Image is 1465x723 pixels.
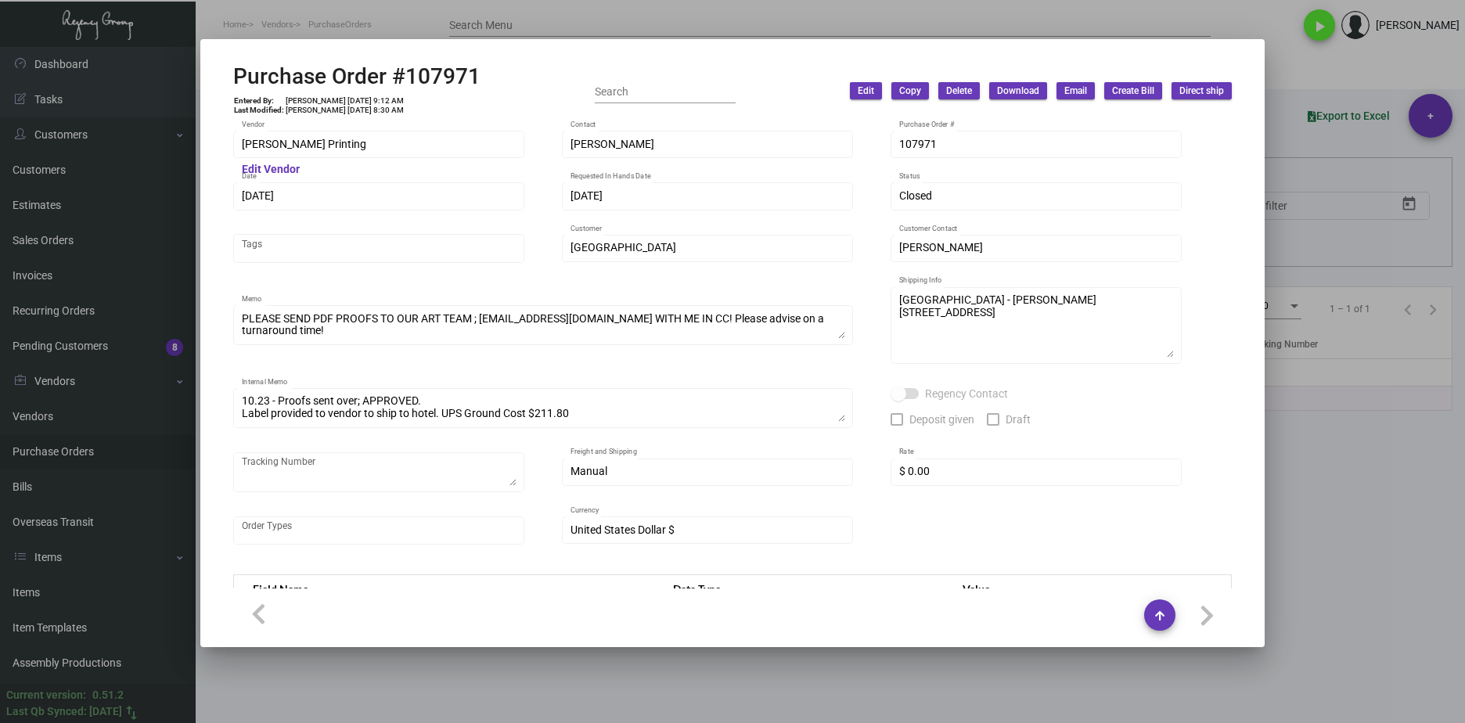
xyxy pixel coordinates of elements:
div: 0.51.2 [92,687,124,703]
span: Email [1064,85,1087,98]
span: Delete [946,85,972,98]
td: Entered By: [233,96,285,106]
th: Data Type [657,575,947,602]
span: Create Bill [1112,85,1154,98]
mat-hint: Edit Vendor [242,164,300,176]
button: Direct ship [1172,82,1232,99]
span: Regency Contact [925,384,1008,403]
span: Copy [899,85,921,98]
td: Last Modified: [233,106,285,115]
span: Deposit given [909,410,974,429]
span: Edit [858,85,874,98]
button: Email [1056,82,1095,99]
button: Create Bill [1104,82,1162,99]
span: Manual [571,465,607,477]
th: Field Name [234,575,658,602]
span: Draft [1006,410,1031,429]
div: Current version: [6,687,86,703]
h2: Purchase Order #107971 [233,63,481,90]
div: Last Qb Synced: [DATE] [6,703,122,720]
button: Download [989,82,1047,99]
td: [PERSON_NAME] [DATE] 9:12 AM [285,96,405,106]
button: Delete [938,82,980,99]
span: Closed [899,189,932,202]
span: Download [997,85,1039,98]
span: Direct ship [1179,85,1224,98]
button: Edit [850,82,882,99]
td: [PERSON_NAME] [DATE] 8:30 AM [285,106,405,115]
th: Value [947,575,1231,602]
button: Copy [891,82,929,99]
